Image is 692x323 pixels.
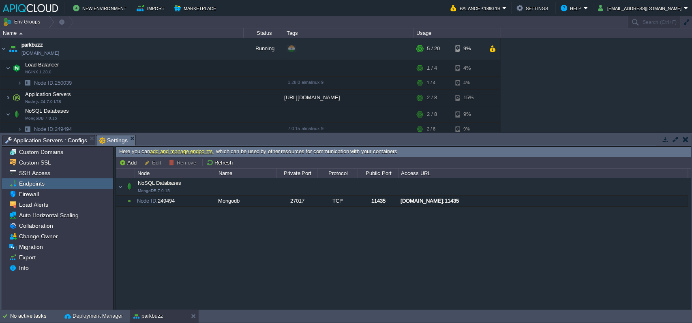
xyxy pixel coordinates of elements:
[174,3,219,13] button: Marketplace
[17,233,59,240] a: Change Owner
[17,243,44,250] a: Migration
[125,180,181,193] span: NoSQL Databases
[21,41,43,49] a: parkbuzz
[0,38,7,60] img: AMDAwAAAACH5BAEAAAAALAAAAAABAAEAAAICRAEAOw==
[10,310,61,323] div: No active tasks
[25,70,51,75] span: NGINX 1.28.0
[17,123,22,135] img: AMDAwAAAACH5BAEAAAAALAAAAAABAAEAAAICRAEAOw==
[398,196,687,206] div: [DOMAIN_NAME]:11435
[144,159,164,166] button: Edit
[455,38,482,60] div: 9%
[25,99,61,104] span: Node.js 24.7.0 LTS
[427,77,435,89] div: 1 / 4
[358,169,398,178] div: Public Port
[138,188,170,193] span: MongoDB 7.0.15
[455,123,482,135] div: 9%
[285,28,413,38] div: Tags
[17,254,37,261] a: Export
[22,77,33,89] img: AMDAwAAAACH5BAEAAAAALAAAAAABAAEAAAICRAEAOw==
[598,3,684,13] button: [EMAIL_ADDRESS][DOMAIN_NAME]
[17,169,51,177] a: SSH Access
[22,123,33,135] img: AMDAwAAAACH5BAEAAAAALAAAAAABAAEAAAICRAEAOw==
[244,38,284,60] div: Running
[33,79,73,86] a: Node ID:250039
[133,312,163,320] button: parkbuzz
[33,79,73,86] span: 250039
[21,49,59,57] a: [DOMAIN_NAME]
[135,196,215,206] div: 249494
[216,196,276,206] div: Mongodb
[244,28,284,38] div: Status
[455,77,482,89] div: 4%
[17,190,40,198] a: Firewall
[17,264,30,272] a: Info
[561,3,584,13] button: Help
[427,123,435,135] div: 2 / 8
[116,147,691,157] div: Here you can , which can be used by other resources for communication with your containers
[11,90,22,106] img: AMDAwAAAACH5BAEAAAAALAAAAAABAAEAAAICRAEAOw==
[137,3,167,13] button: Import
[206,159,235,166] button: Refresh
[427,60,437,76] div: 1 / 4
[455,60,482,76] div: 4%
[24,91,72,98] span: Application Servers
[427,90,437,106] div: 2 / 8
[5,135,87,145] span: Application Servers : Configs
[358,196,398,206] div: 11435
[427,38,440,60] div: 5 / 20
[17,180,46,187] a: Endpoints
[17,148,64,156] a: Custom Domains
[455,90,482,106] div: 15%
[150,148,213,154] a: add and manage endpoints
[318,169,358,178] div: Protocol
[24,107,70,114] span: NoSQL Databases
[414,28,500,38] div: Usage
[6,60,11,76] img: AMDAwAAAACH5BAEAAAAALAAAAAABAAEAAAICRAEAOw==
[34,126,55,132] span: Node ID:
[216,169,276,178] div: Name
[169,159,199,166] button: Remove
[427,106,437,122] div: 2 / 8
[24,62,60,68] a: Load BalancerNGINX 1.28.0
[19,32,23,34] img: AMDAwAAAACH5BAEAAAAALAAAAAABAAEAAAICRAEAOw==
[17,212,80,219] a: Auto Horizontal Scaling
[25,116,57,121] span: MongoDB 7.0.15
[455,106,482,122] div: 9%
[277,196,317,206] div: 27017
[24,108,70,114] a: NoSQL DatabasesMongoDB 7.0.15
[17,222,54,229] span: Collaboration
[288,80,324,85] span: 1.28.0-almalinux-9
[3,4,58,12] img: APIQCloud
[3,16,43,28] button: Env Groups
[17,201,49,208] a: Load Alerts
[399,169,688,178] div: Access URL
[17,159,52,166] a: Custom SSL
[277,169,317,178] div: Private Port
[1,28,243,38] div: Name
[11,106,22,122] img: AMDAwAAAACH5BAEAAAAALAAAAAABAAEAAAICRAEAOw==
[24,91,72,97] a: Application ServersNode.js 24.7.0 LTS
[450,3,502,13] button: Balance ₹1890.19
[73,3,129,13] button: New Environment
[135,169,216,178] div: Node
[11,60,22,76] img: AMDAwAAAACH5BAEAAAAALAAAAAABAAEAAAICRAEAOw==
[6,90,11,106] img: AMDAwAAAACH5BAEAAAAALAAAAAABAAEAAAICRAEAOw==
[516,3,551,13] button: Settings
[137,198,158,204] span: Node ID:
[317,196,357,206] div: TCP
[284,90,414,106] div: [URL][DOMAIN_NAME]
[6,106,11,122] img: AMDAwAAAACH5BAEAAAAALAAAAAABAAEAAAICRAEAOw==
[288,126,324,131] span: 7.0.15-almalinux-9
[33,126,73,133] span: 249494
